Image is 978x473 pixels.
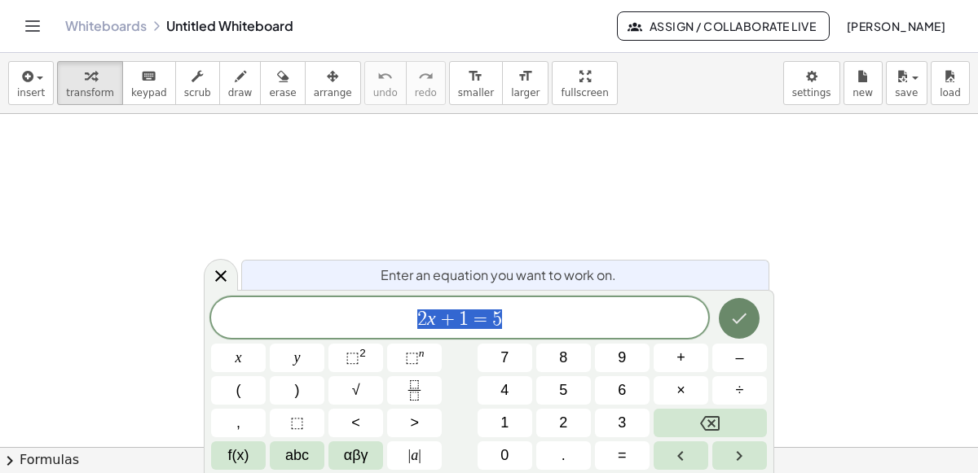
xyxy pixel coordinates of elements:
[595,376,650,405] button: 6
[328,409,383,437] button: Less than
[478,344,532,372] button: 7
[436,309,460,329] span: +
[618,445,627,466] span: =
[359,347,366,359] sup: 2
[406,61,446,105] button: redoredo
[518,67,533,86] i: format_size
[427,308,436,329] var: x
[511,87,540,99] span: larger
[228,445,249,466] span: f(x)
[260,61,305,105] button: erase
[618,347,626,369] span: 9
[387,441,442,470] button: Absolute value
[377,67,393,86] i: undo
[500,412,509,434] span: 1
[418,67,434,86] i: redo
[364,61,407,105] button: undoundo
[559,347,567,369] span: 8
[184,87,211,99] span: scrub
[419,347,425,359] sup: n
[387,376,442,405] button: Fraction
[895,87,918,99] span: save
[736,379,744,401] span: ÷
[408,447,412,463] span: |
[559,412,567,434] span: 2
[536,376,591,405] button: 5
[373,87,398,99] span: undo
[469,309,492,329] span: =
[20,13,46,39] button: Toggle navigation
[8,61,54,105] button: insert
[833,11,958,41] button: [PERSON_NAME]
[618,412,626,434] span: 3
[236,347,242,369] span: x
[236,379,241,401] span: (
[712,344,767,372] button: Minus
[552,61,617,105] button: fullscreen
[712,376,767,405] button: Divide
[631,19,816,33] span: Assign / Collaborate Live
[211,376,266,405] button: (
[141,67,156,86] i: keyboard
[676,379,685,401] span: ×
[285,445,309,466] span: abc
[410,412,419,434] span: >
[844,61,883,105] button: new
[270,409,324,437] button: Placeholder
[387,344,442,372] button: Superscript
[290,412,304,434] span: ⬚
[236,412,240,434] span: ,
[415,87,437,99] span: redo
[219,61,262,105] button: draw
[735,347,743,369] span: –
[405,349,419,366] span: ⬚
[352,379,360,401] span: √
[562,445,566,466] span: .
[478,441,532,470] button: 0
[478,409,532,437] button: 1
[459,309,469,329] span: 1
[270,441,324,470] button: Alphabet
[940,87,961,99] span: load
[595,409,650,437] button: 3
[458,87,494,99] span: smaller
[492,309,502,329] span: 5
[595,441,650,470] button: Equals
[676,347,685,369] span: +
[561,87,608,99] span: fullscreen
[595,344,650,372] button: 9
[654,409,767,437] button: Backspace
[305,61,361,105] button: arrange
[500,445,509,466] span: 0
[886,61,927,105] button: save
[654,441,708,470] button: Left arrow
[500,379,509,401] span: 4
[175,61,220,105] button: scrub
[468,67,483,86] i: format_size
[131,87,167,99] span: keypad
[536,409,591,437] button: 2
[57,61,123,105] button: transform
[449,61,503,105] button: format_sizesmaller
[314,87,352,99] span: arrange
[502,61,548,105] button: format_sizelarger
[270,344,324,372] button: y
[328,344,383,372] button: Squared
[478,376,532,405] button: 4
[211,409,266,437] button: ,
[418,447,421,463] span: |
[408,445,421,466] span: a
[344,445,368,466] span: αβγ
[931,61,970,105] button: load
[852,87,873,99] span: new
[328,376,383,405] button: Square root
[417,309,427,329] span: 2
[122,61,176,105] button: keyboardkeypad
[536,441,591,470] button: .
[559,379,567,401] span: 5
[328,441,383,470] button: Greek alphabet
[792,87,831,99] span: settings
[617,11,830,41] button: Assign / Collaborate Live
[65,18,147,34] a: Whiteboards
[654,344,708,372] button: Plus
